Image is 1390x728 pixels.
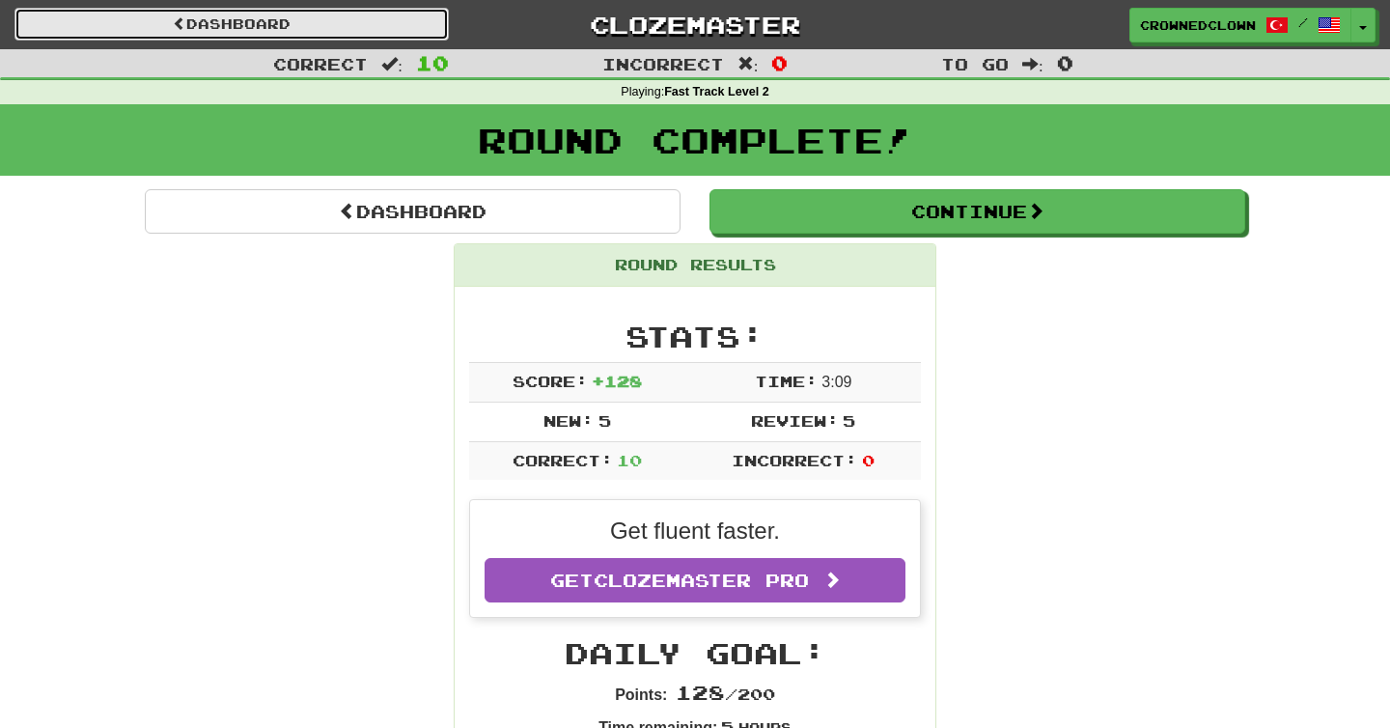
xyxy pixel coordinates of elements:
[381,56,403,72] span: :
[676,685,775,703] span: / 200
[543,411,594,430] span: New:
[469,637,921,669] h2: Daily Goal:
[843,411,855,430] span: 5
[1129,8,1351,42] a: CrownedClown /
[602,54,724,73] span: Incorrect
[469,321,921,352] h2: Stats:
[273,54,368,73] span: Correct
[1022,56,1043,72] span: :
[1298,15,1308,29] span: /
[941,54,1009,73] span: To go
[751,411,839,430] span: Review:
[145,189,681,234] a: Dashboard
[771,51,788,74] span: 0
[485,558,905,602] a: GetClozemaster Pro
[709,189,1245,234] button: Continue
[598,411,611,430] span: 5
[755,372,818,390] span: Time:
[594,570,809,591] span: Clozemaster Pro
[416,51,449,74] span: 10
[821,374,851,390] span: 3 : 0 9
[7,121,1383,159] h1: Round Complete!
[617,451,642,469] span: 10
[1140,16,1256,34] span: CrownedClown
[615,686,667,703] strong: Points:
[676,681,725,704] span: 128
[862,451,875,469] span: 0
[664,85,769,98] strong: Fast Track Level 2
[513,372,588,390] span: Score:
[14,8,449,41] a: Dashboard
[513,451,613,469] span: Correct:
[1057,51,1073,74] span: 0
[732,451,857,469] span: Incorrect:
[485,515,905,547] p: Get fluent faster.
[455,244,935,287] div: Round Results
[592,372,642,390] span: + 128
[737,56,759,72] span: :
[478,8,912,42] a: Clozemaster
